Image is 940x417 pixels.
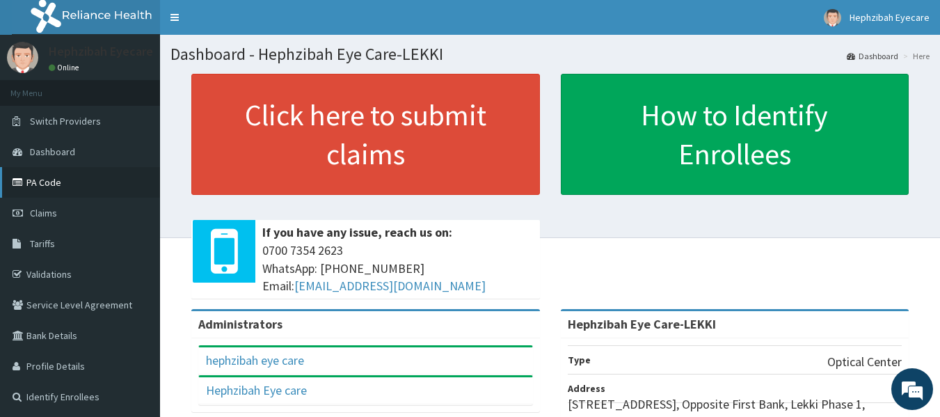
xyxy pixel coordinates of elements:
b: Administrators [198,316,282,332]
span: Hephzibah Eyecare [850,11,930,24]
span: Switch Providers [30,115,101,127]
a: Online [49,63,82,72]
span: Tariffs [30,237,55,250]
li: Here [900,50,930,62]
span: 0700 7354 2623 WhatsApp: [PHONE_NUMBER] Email: [262,242,533,295]
a: Click here to submit claims [191,74,540,195]
span: Claims [30,207,57,219]
span: Dashboard [30,145,75,158]
strong: Hephzibah Eye Care-LEKKI [568,316,716,332]
a: hephzibah eye care [206,352,304,368]
b: If you have any issue, reach us on: [262,224,452,240]
a: [EMAIL_ADDRESS][DOMAIN_NAME] [294,278,486,294]
a: Dashboard [847,50,898,62]
a: How to Identify Enrollees [561,74,909,195]
h1: Dashboard - Hephzibah Eye Care-LEKKI [170,45,930,63]
img: User Image [7,42,38,73]
b: Address [568,382,605,395]
p: Optical Center [827,353,902,371]
a: Hephzibah Eye care [206,382,307,398]
b: Type [568,354,591,366]
img: User Image [824,9,841,26]
p: Hephzibah Eyecare [49,45,153,58]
